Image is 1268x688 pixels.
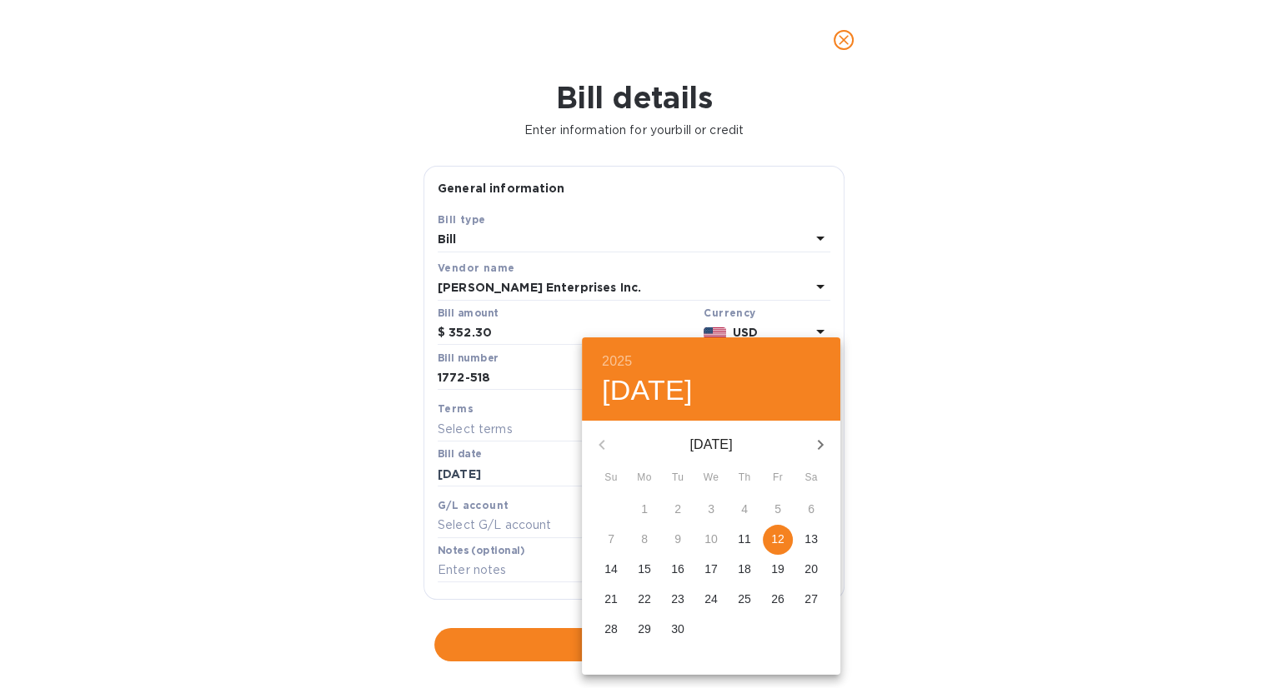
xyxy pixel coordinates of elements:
[596,470,626,486] span: Su
[796,585,826,615] button: 27
[763,525,793,555] button: 12
[804,561,818,577] p: 20
[638,561,651,577] p: 15
[696,470,726,486] span: We
[596,585,626,615] button: 21
[602,350,632,373] button: 2025
[771,531,784,547] p: 12
[663,615,693,645] button: 30
[638,621,651,637] p: 29
[804,591,818,607] p: 27
[629,585,659,615] button: 22
[596,615,626,645] button: 28
[671,621,684,637] p: 30
[629,555,659,585] button: 15
[763,470,793,486] span: Fr
[796,470,826,486] span: Sa
[729,525,759,555] button: 11
[771,591,784,607] p: 26
[738,531,751,547] p: 11
[663,555,693,585] button: 16
[738,591,751,607] p: 25
[638,591,651,607] p: 22
[763,585,793,615] button: 26
[604,621,618,637] p: 28
[738,561,751,577] p: 18
[796,555,826,585] button: 20
[729,555,759,585] button: 18
[622,435,800,455] p: [DATE]
[629,470,659,486] span: Mo
[704,591,718,607] p: 24
[604,561,618,577] p: 14
[704,561,718,577] p: 17
[729,585,759,615] button: 25
[602,373,693,408] button: [DATE]
[596,555,626,585] button: 14
[696,555,726,585] button: 17
[671,591,684,607] p: 23
[629,615,659,645] button: 29
[663,585,693,615] button: 23
[771,561,784,577] p: 19
[763,555,793,585] button: 19
[729,470,759,486] span: Th
[804,531,818,547] p: 13
[696,585,726,615] button: 24
[671,561,684,577] p: 16
[663,470,693,486] span: Tu
[604,591,618,607] p: 21
[796,525,826,555] button: 13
